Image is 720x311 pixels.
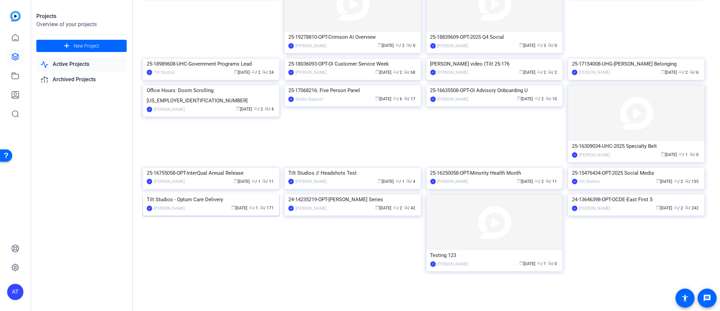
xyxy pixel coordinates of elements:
[375,96,379,100] span: calendar_today
[147,168,275,178] div: 25-16755058-OPT-InterQual Annual Release
[251,70,260,75] span: / 2
[517,179,521,183] span: calendar_today
[430,59,559,69] div: [PERSON_NAME] video (Tilt 25-176
[579,205,610,212] div: [PERSON_NAME]
[395,179,404,184] span: / 1
[375,97,391,101] span: [DATE]
[703,294,711,302] mat-icon: message
[674,179,678,183] span: group
[685,206,699,210] span: / 242
[147,179,152,184] div: AT
[147,70,152,75] div: TS
[404,97,415,101] span: / 17
[548,43,552,47] span: radio
[690,70,694,74] span: radio
[572,70,577,75] div: AT
[254,106,258,110] span: group
[288,59,417,69] div: 25-18036093-OPT-OI Customer Service Week
[535,179,544,184] span: / 2
[265,107,274,111] span: / 4
[393,206,402,210] span: / 2
[404,70,408,74] span: radio
[430,168,559,178] div: 25-16250058-OPT-Minority Health Month
[378,43,394,48] span: [DATE]
[430,261,436,267] div: AT
[393,70,397,74] span: group
[656,206,672,210] span: [DATE]
[548,43,557,48] span: / 0
[656,205,661,209] span: calendar_today
[147,59,275,69] div: 25-18989608-UHC-Government Programs Lead
[537,43,541,47] span: group
[231,206,247,210] span: [DATE]
[430,179,436,184] div: AT
[685,179,689,183] span: radio
[378,179,382,183] span: calendar_today
[535,97,544,101] span: / 2
[36,40,127,52] button: New Project
[519,43,523,47] span: calendar_today
[430,43,436,49] div: JS
[430,85,559,96] div: 25-16635508-OPT-OI Advisory Onboarding U
[681,294,689,302] mat-icon: accessibility
[579,69,610,76] div: [PERSON_NAME]
[685,205,689,209] span: radio
[249,206,258,210] span: / 1
[690,152,694,156] span: radio
[537,70,541,74] span: group
[36,20,127,29] div: Overview of your projects
[154,205,185,212] div: [PERSON_NAME]
[406,179,415,184] span: / 4
[519,43,535,48] span: [DATE]
[378,43,382,47] span: calendar_today
[406,179,410,183] span: radio
[7,284,23,300] div: AT
[393,97,402,101] span: / 6
[430,32,559,42] div: 25-18839609-OPT-2025 Q4 Social
[147,206,152,211] div: AT
[519,70,535,75] span: [DATE]
[430,97,436,102] div: AT
[375,70,379,74] span: calendar_today
[517,179,533,184] span: [DATE]
[404,96,408,100] span: radio
[288,194,417,205] div: 24-14235219-OPT-[PERSON_NAME] Series
[404,206,415,210] span: / 42
[537,43,546,48] span: / 3
[295,96,323,103] div: Studio Support
[295,205,326,212] div: [PERSON_NAME]
[288,206,294,211] div: AT
[254,107,263,111] span: / 2
[548,261,552,265] span: radio
[249,205,253,209] span: group
[234,70,238,74] span: calendar_today
[262,179,266,183] span: radio
[517,97,533,101] span: [DATE]
[288,179,294,184] div: AT
[430,250,559,260] div: Testing 123
[661,70,677,75] span: [DATE]
[154,106,185,113] div: [PERSON_NAME]
[295,42,326,49] div: [PERSON_NAME]
[251,179,260,184] span: / 1
[262,70,274,75] span: / 24
[288,168,417,178] div: Tilt Studios // Headshots Test
[545,179,557,184] span: / 11
[535,179,539,183] span: group
[265,106,269,110] span: radio
[378,179,394,184] span: [DATE]
[288,32,417,42] div: 25-19278810-OPT-Crimson AI Overview
[517,96,521,100] span: calendar_today
[690,70,699,75] span: / 6
[679,70,688,75] span: / 2
[395,179,399,183] span: group
[430,70,436,75] div: AT
[36,73,127,87] a: Archived Projects
[295,178,326,185] div: [PERSON_NAME]
[661,152,677,157] span: [DATE]
[406,43,410,47] span: radio
[236,107,252,111] span: [DATE]
[288,70,294,75] div: AT
[393,96,397,100] span: group
[288,85,417,96] div: 25-17068216: Five Person Panel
